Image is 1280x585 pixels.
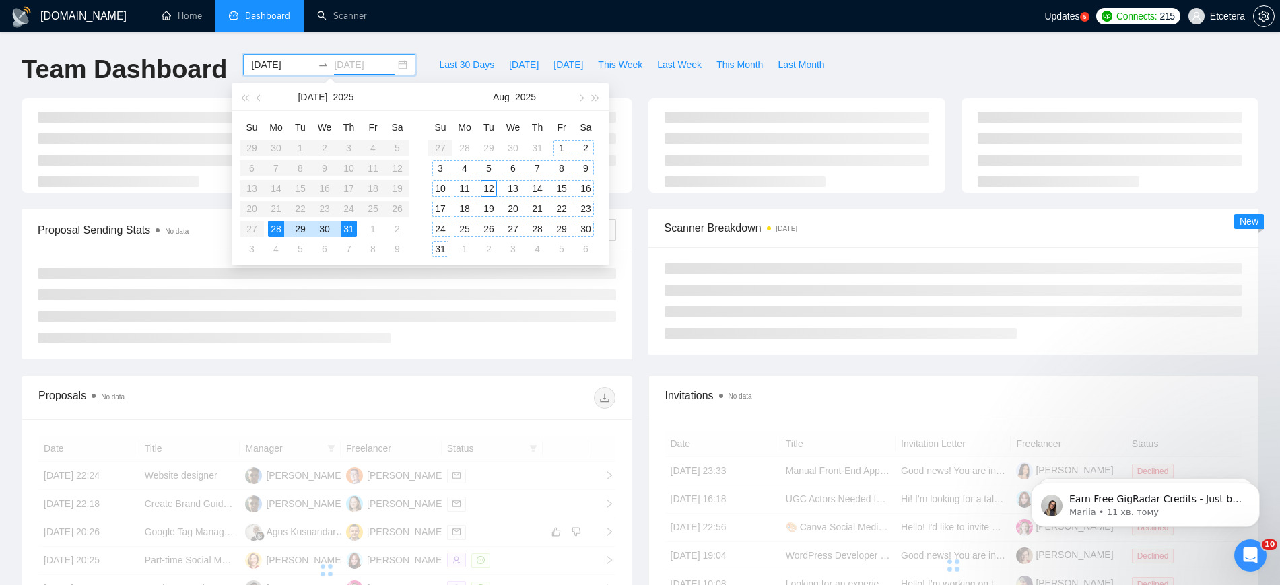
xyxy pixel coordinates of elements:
div: 31 [529,140,545,156]
span: This Month [716,57,763,72]
td: 2025-09-03 [501,239,525,259]
th: Tu [288,116,312,138]
div: 3 [244,241,260,257]
td: 2025-08-08 [549,158,574,178]
span: Last Week [657,57,702,72]
td: 2025-08-05 [288,239,312,259]
span: This Week [598,57,642,72]
div: 5 [481,160,497,176]
th: Tu [477,116,501,138]
td: 2025-08-22 [549,199,574,219]
div: 2 [481,241,497,257]
button: Aug [493,83,510,110]
td: 2025-08-09 [574,158,598,178]
span: dashboard [229,11,238,20]
div: 12 [481,180,497,197]
th: Th [337,116,361,138]
a: 5 [1080,12,1089,22]
h1: Team Dashboard [22,54,227,85]
td: 2025-08-27 [501,219,525,239]
span: setting [1254,11,1274,22]
td: 2025-08-01 [549,138,574,158]
button: setting [1253,5,1275,27]
button: [DATE] [298,83,327,110]
div: 13 [505,180,521,197]
button: [DATE] [502,54,546,75]
th: Fr [361,116,385,138]
th: Sa [574,116,598,138]
div: 30 [578,221,594,237]
text: 5 [1083,14,1086,20]
td: 2025-07-31 [337,219,361,239]
td: 2025-09-02 [477,239,501,259]
button: Last Month [770,54,832,75]
button: 2025 [515,83,536,110]
td: 2025-08-16 [574,178,598,199]
span: Invitations [665,387,1242,404]
td: 2025-08-04 [264,239,288,259]
td: 2025-08-21 [525,199,549,219]
div: 24 [432,221,448,237]
div: 1 [457,241,473,257]
img: logo [11,6,32,28]
div: 29 [553,221,570,237]
a: searchScanner [317,10,367,22]
td: 2025-08-17 [428,199,452,219]
th: Sa [385,116,409,138]
th: We [312,116,337,138]
span: Connects: [1116,9,1157,24]
div: 4 [529,241,545,257]
td: 2025-08-04 [452,158,477,178]
td: 2025-08-02 [385,219,409,239]
td: 2025-08-10 [428,178,452,199]
td: 2025-09-04 [525,239,549,259]
td: 2025-08-11 [452,178,477,199]
td: 2025-09-05 [549,239,574,259]
div: 8 [553,160,570,176]
th: Su [428,116,452,138]
td: 2025-08-28 [525,219,549,239]
th: Fr [549,116,574,138]
input: End date [334,57,395,72]
td: 2025-08-01 [361,219,385,239]
td: 2025-08-09 [385,239,409,259]
div: 1 [365,221,381,237]
span: user [1192,11,1201,21]
button: Last 30 Days [432,54,502,75]
td: 2025-07-30 [501,138,525,158]
td: 2025-08-26 [477,219,501,239]
div: 5 [553,241,570,257]
span: [DATE] [509,57,539,72]
span: 10 [1262,539,1277,550]
td: 2025-08-30 [574,219,598,239]
div: 31 [341,221,357,237]
td: 2025-08-03 [428,158,452,178]
th: Mo [452,116,477,138]
div: 8 [365,241,381,257]
input: Start date [251,57,312,72]
span: Dashboard [245,10,290,22]
a: homeHome [162,10,202,22]
div: 28 [457,140,473,156]
span: No data [101,393,125,401]
th: Th [525,116,549,138]
div: 23 [578,201,594,217]
div: 4 [457,160,473,176]
button: Last Week [650,54,709,75]
span: New [1240,216,1258,227]
span: No data [729,392,752,400]
div: 27 [505,221,521,237]
iframe: Intercom live chat [1234,539,1267,572]
td: 2025-08-07 [337,239,361,259]
td: 2025-08-24 [428,219,452,239]
div: 21 [529,201,545,217]
div: 17 [432,201,448,217]
div: 26 [481,221,497,237]
div: 5 [292,241,308,257]
span: Last 30 Days [439,57,494,72]
img: upwork-logo.png [1102,11,1112,22]
td: 2025-08-23 [574,199,598,219]
span: Proposal Sending Stats [38,221,464,238]
div: 29 [481,140,497,156]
